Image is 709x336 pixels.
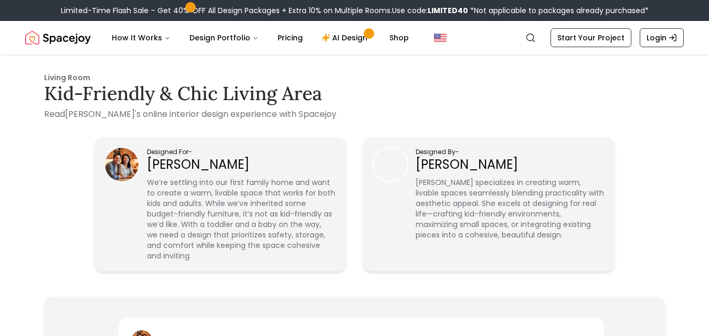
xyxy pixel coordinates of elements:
[147,148,336,156] p: Designed For -
[181,27,267,48] button: Design Portfolio
[44,83,665,104] h3: Kid-Friendly & Chic Living Area
[392,5,468,16] span: Use code:
[147,177,336,261] p: We’re settling into our first family home and want to create a warm, livable space that works for...
[269,27,311,48] a: Pricing
[428,5,468,16] b: LIMITED40
[147,156,336,173] p: [PERSON_NAME]
[25,21,684,55] nav: Global
[61,5,649,16] div: Limited-Time Flash Sale – Get 40% OFF All Design Packages + Extra 10% on Multiple Rooms.
[416,148,605,156] p: Designed By -
[468,5,649,16] span: *Not applicable to packages already purchased*
[44,108,665,121] p: Read [PERSON_NAME] 's online interior design experience with Spacejoy
[416,177,605,240] p: [PERSON_NAME] specializes in creating warm, livable spaces seamlessly blending practicality with ...
[103,27,417,48] nav: Main
[434,31,447,44] img: United States
[44,72,665,83] p: Living Room
[640,28,684,47] a: Login
[25,27,91,48] img: Spacejoy Logo
[25,27,91,48] a: Spacejoy
[416,156,605,173] p: [PERSON_NAME]
[103,27,179,48] button: How It Works
[381,27,417,48] a: Shop
[551,28,631,47] a: Start Your Project
[313,27,379,48] a: AI Design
